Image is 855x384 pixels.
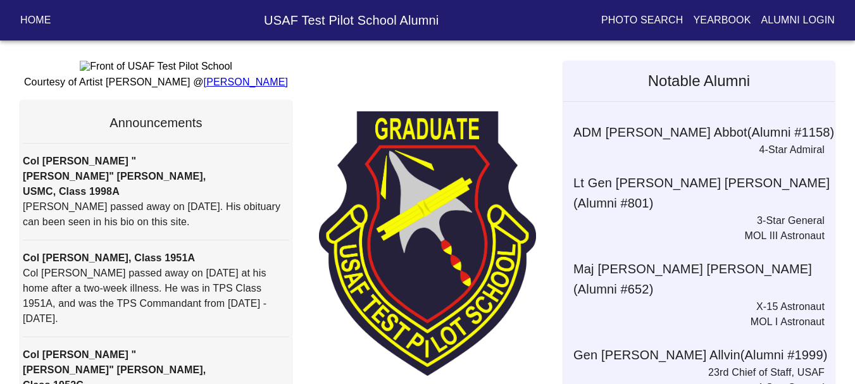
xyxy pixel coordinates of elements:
[563,61,835,101] h5: Notable Alumni
[573,173,835,213] h6: Lt Gen [PERSON_NAME] [PERSON_NAME] (Alumni # 801 )
[693,13,751,28] p: Yearbook
[20,13,51,28] p: Home
[761,13,835,28] p: Alumni Login
[563,228,825,244] p: MOL III Astronaut
[688,9,756,32] button: Yearbook
[563,314,825,330] p: MOL I Astronaut
[23,252,195,263] strong: Col [PERSON_NAME], Class 1951A
[563,299,825,314] p: X-15 Astronaut
[563,142,825,158] p: 4-Star Admiral
[563,365,825,380] p: 23rd Chief of Staff, USAF
[23,113,289,133] h6: Announcements
[23,199,289,230] p: [PERSON_NAME] passed away on [DATE]. His obituary can been seen in his bio on this site.
[573,259,835,299] h6: Maj [PERSON_NAME] [PERSON_NAME] (Alumni # 652 )
[147,10,556,30] h6: USAF Test Pilot School Alumni
[204,77,289,87] a: [PERSON_NAME]
[573,345,835,365] h6: Gen [PERSON_NAME] Allvin (Alumni # 1999 )
[80,61,232,72] img: Front of USAF Test Pilot School
[756,9,840,32] button: Alumni Login
[23,156,206,197] strong: Col [PERSON_NAME] "[PERSON_NAME]" [PERSON_NAME], USMC, Class 1998A
[596,9,689,32] button: Photo Search
[20,75,292,90] p: Courtesy of Artist [PERSON_NAME] @
[573,122,835,142] h6: ADM [PERSON_NAME] Abbot (Alumni # 1158 )
[15,9,56,32] button: Home
[601,13,683,28] p: Photo Search
[23,266,289,326] p: Col [PERSON_NAME] passed away on [DATE] at his home after a two-week illness. He was in TPS Class...
[563,213,825,228] p: 3-Star General
[319,111,536,376] img: TPS Patch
